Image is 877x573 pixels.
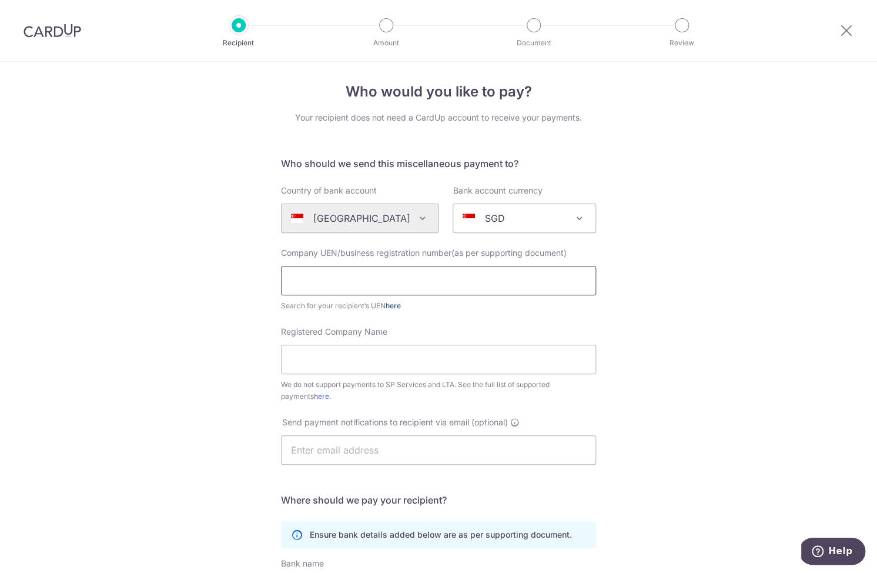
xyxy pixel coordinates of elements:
p: Review [638,37,725,49]
span: Company UEN/business registration number(as per supporting document) [281,248,567,258]
p: Recipient [195,37,282,49]
div: We do not support payments to SP Services and LTA. See the full list of supported payments . [281,379,596,402]
img: CardUp [24,24,81,38]
div: Your recipient does not need a CardUp account to receive your payments. [281,112,596,124]
h5: Who should we send this miscellaneous payment to? [281,156,596,171]
iframe: Opens a widget where you can find more information [801,538,865,567]
span: Registered Company Name [281,327,387,337]
p: Document [490,37,577,49]
div: Search for your recipient’s UEN [281,300,596,312]
span: SGD [453,204,595,232]
span: Send payment notifications to recipient via email (optional) [282,417,508,428]
label: Bank account currency [453,185,542,196]
input: Enter email address [281,435,596,465]
h5: Where should we pay your recipient? [281,493,596,507]
p: Amount [343,37,430,49]
h4: Who would you like to pay? [281,81,596,102]
label: Bank name [281,558,324,569]
a: here [314,392,329,401]
span: Help [27,8,51,19]
label: Country of bank account [281,185,377,196]
p: Ensure bank details added below are as per supporting document. [310,529,572,541]
a: here [386,301,401,310]
p: SGD [485,211,505,225]
span: SGD [453,204,596,233]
